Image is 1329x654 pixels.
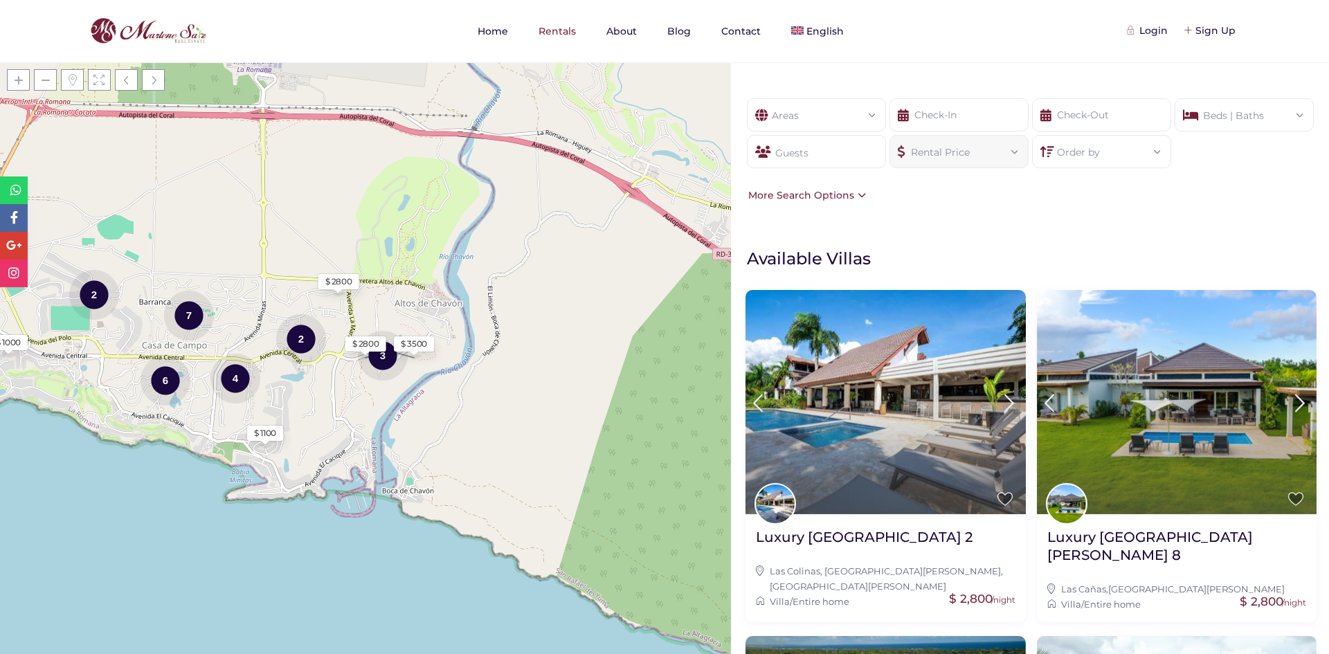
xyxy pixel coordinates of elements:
img: Luxury Villa Cañas 8 [1037,290,1317,514]
div: Sign Up [1185,23,1236,38]
div: Login [1129,23,1168,38]
a: Las Cañas [1061,583,1106,594]
a: Villa [770,596,790,607]
input: Check-In [889,98,1029,131]
div: Areas [758,99,875,123]
div: 2 [276,313,326,365]
div: Order by [1043,136,1160,160]
h2: Luxury [GEOGRAPHIC_DATA][PERSON_NAME] 8 [1047,528,1307,564]
div: Loading Maps [262,181,469,253]
div: 7 [164,289,214,341]
a: Luxury [GEOGRAPHIC_DATA][PERSON_NAME] 8 [1047,528,1307,574]
a: Entire home [793,596,849,607]
div: More Search Options [745,188,866,203]
div: $ 3500 [401,338,427,350]
div: 4 [210,352,260,404]
input: Check-Out [1032,98,1171,131]
a: [GEOGRAPHIC_DATA][PERSON_NAME] [1108,583,1285,594]
div: , [756,563,1015,594]
div: , [1047,581,1307,597]
div: Rental Price [901,136,1018,160]
img: Luxury Villa Colinas 2 [745,290,1026,514]
div: Guests [747,135,886,168]
span: English [806,25,844,37]
a: Luxury [GEOGRAPHIC_DATA] 2 [756,528,973,556]
div: Beds | Baths [1186,99,1303,123]
a: [GEOGRAPHIC_DATA][PERSON_NAME] [770,581,946,592]
div: 2 [69,269,119,320]
div: $ 2800 [352,338,379,350]
div: $ 2800 [325,275,352,288]
h1: Available Villas [747,248,1322,269]
div: / [1047,597,1307,612]
div: / [756,594,1015,609]
div: 6 [141,354,190,406]
a: Entire home [1084,599,1141,610]
img: logo [87,15,210,48]
a: Villa [1061,599,1081,610]
div: 3 [358,329,408,381]
a: Las Colinas, [GEOGRAPHIC_DATA][PERSON_NAME] [770,565,1001,576]
div: $ 1100 [254,427,276,439]
h2: Luxury [GEOGRAPHIC_DATA] 2 [756,528,973,546]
